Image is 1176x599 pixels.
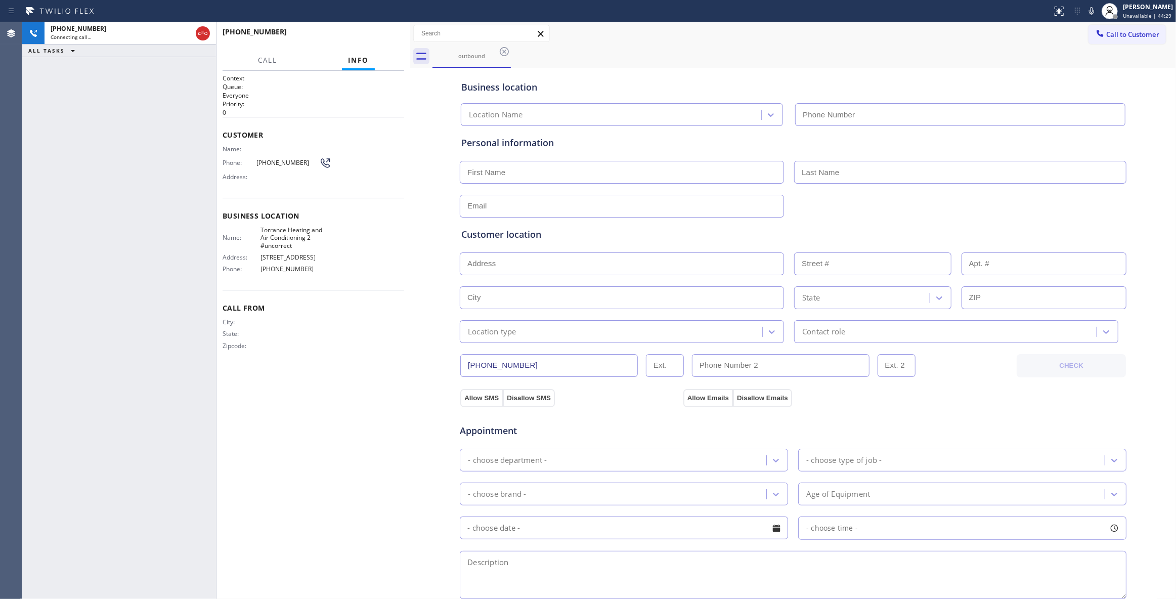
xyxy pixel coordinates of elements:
[460,286,784,309] input: City
[223,27,287,36] span: [PHONE_NUMBER]
[260,265,331,273] span: [PHONE_NUMBER]
[460,354,638,377] input: Phone Number
[258,56,277,65] span: Call
[223,265,260,273] span: Phone:
[223,234,260,241] span: Name:
[342,51,375,70] button: Info
[1084,4,1099,18] button: Mute
[51,33,92,40] span: Connecting call…
[802,292,820,304] div: State
[223,159,256,166] span: Phone:
[223,342,260,350] span: Zipcode:
[692,354,869,377] input: Phone Number 2
[256,159,320,166] span: [PHONE_NUMBER]
[962,286,1127,309] input: ZIP
[223,253,260,261] span: Address:
[806,488,870,500] div: Age of Equipment
[223,318,260,326] span: City:
[461,136,1125,150] div: Personal information
[1123,3,1173,11] div: [PERSON_NAME]
[223,82,404,91] h2: Queue:
[460,389,503,407] button: Allow SMS
[461,228,1125,241] div: Customer location
[683,389,733,407] button: Allow Emails
[1123,12,1171,19] span: Unavailable | 44:29
[223,108,404,117] p: 0
[223,303,404,313] span: Call From
[223,211,404,221] span: Business location
[962,252,1127,275] input: Apt. #
[646,354,684,377] input: Ext.
[223,74,404,82] h1: Context
[223,130,404,140] span: Customer
[223,173,260,181] span: Address:
[460,517,788,539] input: - choose date -
[794,161,1126,184] input: Last Name
[468,454,547,466] div: - choose department -
[733,389,792,407] button: Disallow Emails
[223,145,260,153] span: Name:
[223,100,404,108] h2: Priority:
[794,252,951,275] input: Street #
[414,25,549,41] input: Search
[260,226,331,249] span: Torrance Heating and Air Conditioning 2 #uncorrect
[1106,30,1159,39] span: Call to Customer
[22,45,85,57] button: ALL TASKS
[1017,354,1126,377] button: CHECK
[223,91,404,100] p: Everyone
[460,195,784,218] input: Email
[252,51,283,70] button: Call
[806,523,858,533] span: - choose time -
[802,326,845,337] div: Contact role
[196,26,210,40] button: Hang up
[1088,25,1166,44] button: Call to Customer
[460,161,784,184] input: First Name
[260,253,331,261] span: [STREET_ADDRESS]
[878,354,916,377] input: Ext. 2
[806,454,882,466] div: - choose type of job -
[223,330,260,337] span: State:
[51,24,106,33] span: [PHONE_NUMBER]
[461,80,1125,94] div: Business location
[433,52,510,60] div: outbound
[348,56,369,65] span: Info
[460,252,784,275] input: Address
[795,103,1125,126] input: Phone Number
[468,326,516,337] div: Location type
[28,47,65,54] span: ALL TASKS
[469,109,523,121] div: Location Name
[460,424,681,438] span: Appointment
[503,389,555,407] button: Disallow SMS
[468,488,526,500] div: - choose brand -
